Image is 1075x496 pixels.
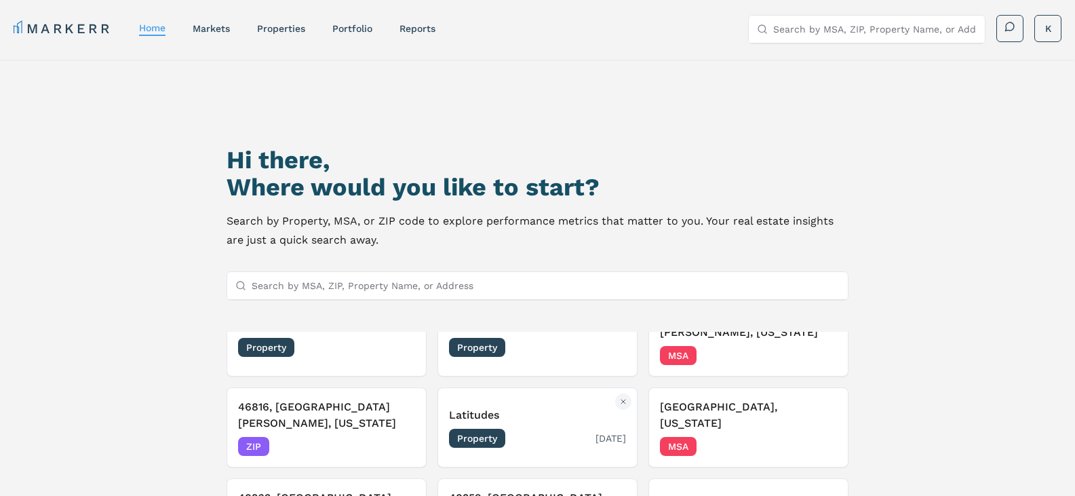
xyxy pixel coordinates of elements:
h1: Hi there, [227,147,849,174]
span: ZIP [238,437,269,456]
a: home [139,22,165,33]
span: Property [449,338,505,357]
button: Remove Brandon, Florida[GEOGRAPHIC_DATA], [US_STATE]MSA[DATE] [648,387,848,468]
button: Remove 46816, Fort Wayne, Indiana46816, [GEOGRAPHIC_DATA][PERSON_NAME], [US_STATE]ZIP[DATE] [227,387,427,468]
input: Search by MSA, ZIP, Property Name, or Address [773,16,977,43]
a: reports [399,23,435,34]
a: properties [257,23,305,34]
input: Search by MSA, ZIP, Property Name, or Address [252,272,840,299]
h2: Where would you like to start? [227,174,849,201]
button: Remove Latitudes [615,394,631,410]
button: Remove LatitudesLatitudesProperty[DATE] [437,387,638,468]
span: [DATE] [385,341,415,354]
h3: Latitudes [449,407,626,423]
span: [DATE] [595,341,626,354]
button: Remove Chase CreekChase CreekProperty[DATE] [227,297,427,377]
button: K [1034,15,1061,42]
span: MSA [660,437,697,456]
span: Property [449,429,505,448]
button: Remove Fort Wayne, Indiana[GEOGRAPHIC_DATA][PERSON_NAME], [US_STATE]MSA[DATE] [648,297,848,377]
span: K [1045,22,1051,35]
h3: [GEOGRAPHIC_DATA], [US_STATE] [660,399,837,432]
a: markets [193,23,230,34]
span: MSA [660,346,697,365]
p: Search by Property, MSA, or ZIP code to explore performance metrics that matter to you. Your real... [227,212,849,250]
h3: 46816, [GEOGRAPHIC_DATA][PERSON_NAME], [US_STATE] [238,399,415,432]
button: Remove Old FarmOld FarmProperty[DATE] [437,297,638,377]
a: MARKERR [14,19,112,38]
span: [DATE] [385,440,415,453]
span: [DATE] [806,440,837,453]
span: [DATE] [595,432,626,445]
span: [DATE] [806,349,837,362]
span: Property [238,338,294,357]
a: Portfolio [332,23,372,34]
